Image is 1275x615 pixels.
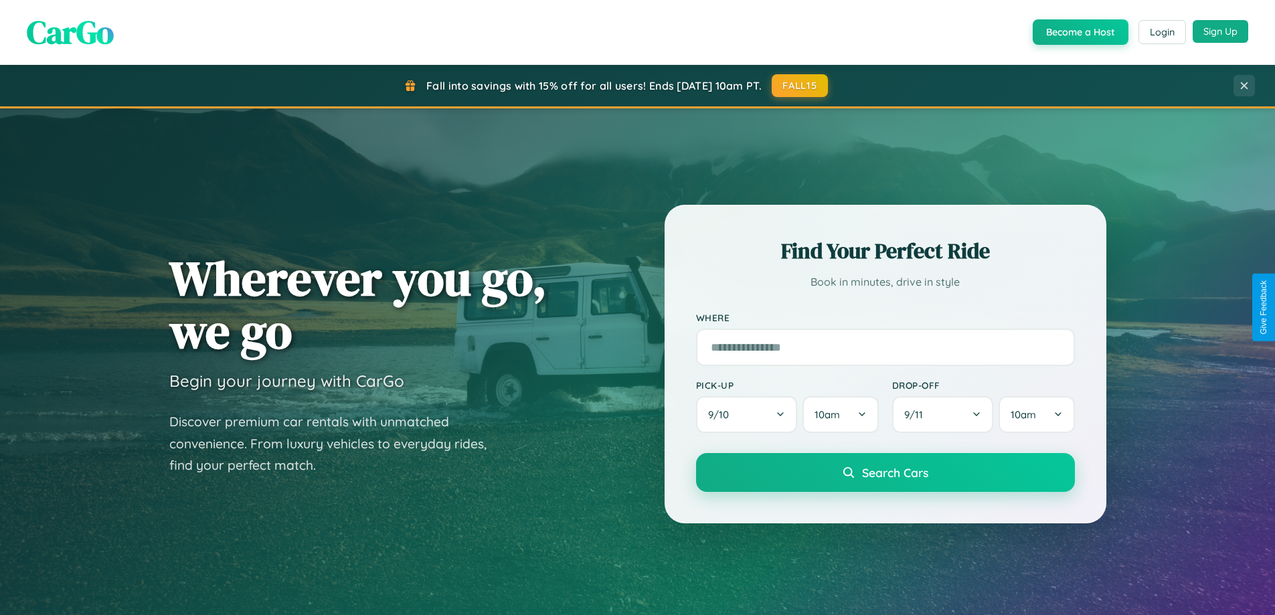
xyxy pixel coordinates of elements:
button: 10am [999,396,1074,433]
button: 9/11 [892,396,994,433]
span: Search Cars [862,465,928,480]
button: 10am [802,396,878,433]
div: Give Feedback [1259,280,1268,335]
button: Become a Host [1033,19,1128,45]
button: 9/10 [696,396,798,433]
label: Pick-up [696,379,879,391]
button: Login [1138,20,1186,44]
span: 9 / 11 [904,408,930,421]
span: CarGo [27,10,114,54]
button: Sign Up [1193,20,1248,43]
p: Book in minutes, drive in style [696,272,1075,292]
span: Fall into savings with 15% off for all users! Ends [DATE] 10am PT. [426,79,762,92]
span: 9 / 10 [708,408,736,421]
h2: Find Your Perfect Ride [696,236,1075,266]
h3: Begin your journey with CarGo [169,371,404,391]
h1: Wherever you go, we go [169,252,547,357]
button: Search Cars [696,453,1075,492]
span: 10am [1011,408,1036,421]
button: FALL15 [772,74,828,97]
span: 10am [815,408,840,421]
label: Where [696,312,1075,323]
p: Discover premium car rentals with unmatched convenience. From luxury vehicles to everyday rides, ... [169,411,504,476]
label: Drop-off [892,379,1075,391]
